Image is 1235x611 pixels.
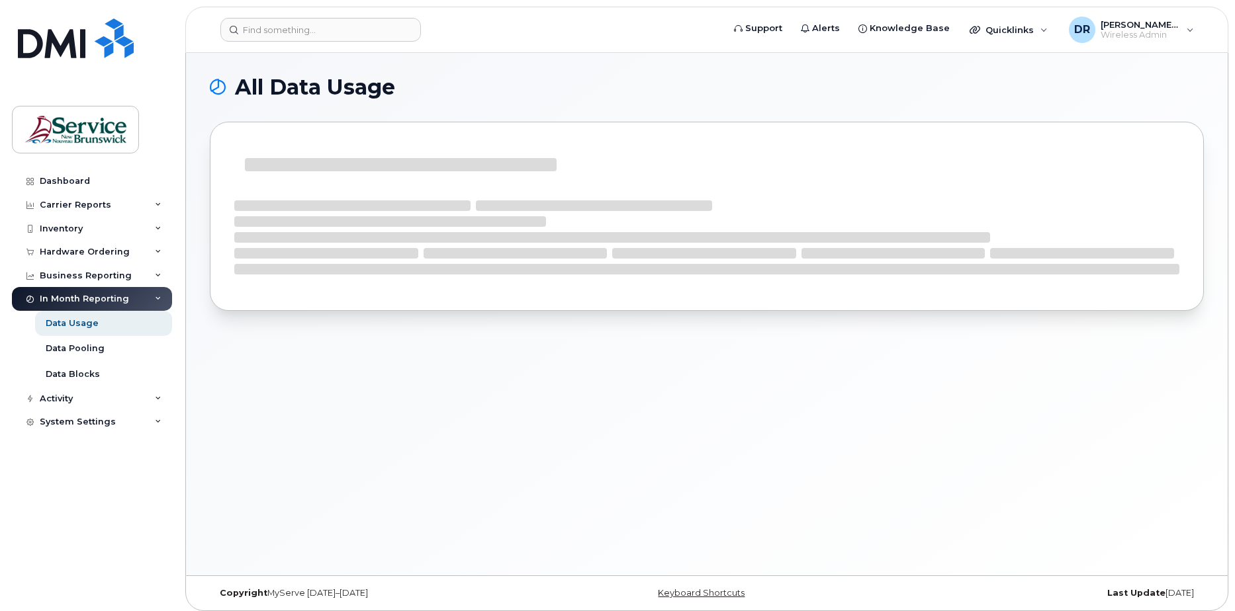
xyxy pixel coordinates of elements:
[1107,588,1166,598] strong: Last Update
[220,588,267,598] strong: Copyright
[658,588,745,598] a: Keyboard Shortcuts
[872,588,1204,598] div: [DATE]
[235,77,395,97] span: All Data Usage
[210,588,541,598] div: MyServe [DATE]–[DATE]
